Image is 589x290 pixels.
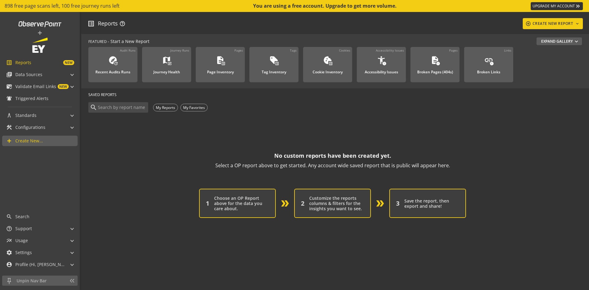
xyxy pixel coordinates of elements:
[15,72,42,78] span: Data Sources
[574,21,580,26] mat-icon: keyboard_arrow_down
[142,47,191,82] a: Journey RunsJourney Health
[32,37,48,53] img: Customer Logo
[87,20,95,27] mat-icon: list_alt
[6,238,12,244] mat-icon: multiline_chart
[410,47,460,82] a: PagesBroken Pages (404s)
[430,56,440,65] mat-icon: description
[275,61,279,66] mat-icon: list_alt
[6,112,12,118] mat-icon: architecture
[88,47,137,82] a: Audit RunsRecent Audits Runs
[365,66,398,74] div: Accessibility Issues
[119,21,125,27] mat-icon: help_outline
[167,61,172,66] mat-icon: monitor_heart
[162,56,171,65] mat-icon: map
[214,195,269,211] div: Choose an OP Report above for the data you care about.
[17,278,66,284] span: Unpin Nav Bar
[357,47,406,82] a: Accessibility IssuesAccessibility Issues
[153,104,178,111] div: My Reports
[303,47,352,82] a: CookiesCookie Inventory
[6,138,12,144] mat-icon: add
[95,66,130,74] div: Recent Audits Runs
[180,104,208,111] div: My Favorites
[196,47,245,82] a: PagesPage Inventory
[301,200,304,207] div: 2
[15,124,45,130] span: Configurations
[6,83,12,90] mat-icon: mark_email_read
[525,21,531,26] mat-icon: add_circle_outline
[98,20,125,28] div: Reports
[2,69,77,80] mat-expansion-panel-header: Data Sources
[15,261,64,268] span: Profile (Hi, [PERSON_NAME]!)
[489,61,494,66] mat-icon: error
[108,56,117,65] mat-icon: explore
[436,61,440,66] mat-icon: error
[2,223,77,234] mat-expansion-panel-header: Support
[477,66,500,74] div: Broken Links
[464,47,513,82] a: LinksBroken Links
[6,124,12,130] mat-icon: construction
[15,238,28,244] span: Usage
[2,247,77,258] mat-expansion-panel-header: Settings
[15,60,31,66] span: Reports
[206,200,209,207] div: 1
[207,66,234,74] div: Page Inventory
[97,104,147,111] input: Search by report name
[2,110,77,121] mat-expansion-panel-header: Standards
[2,211,77,222] a: Search
[88,39,107,44] span: FEATURED
[377,56,386,65] mat-icon: accessibility_new
[313,66,343,74] div: Cookie Inventory
[6,214,12,220] mat-icon: search
[575,3,581,9] mat-icon: keyboard_double_arrow_right
[15,112,37,118] span: Standards
[6,60,12,66] mat-icon: list_alt
[216,56,225,65] mat-icon: description
[382,61,387,66] mat-icon: error
[2,235,77,246] mat-expansion-panel-header: Usage
[15,138,43,144] span: Create New...
[170,48,189,52] div: Journey Runs
[90,104,97,111] mat-icon: search
[523,18,583,29] button: CREATE NEW REPORT
[290,48,297,52] div: Tags
[249,47,298,82] a: TagsTag Inventory
[274,151,391,160] p: No custom reports have been created yet.
[6,249,12,256] mat-icon: settings
[2,136,78,146] a: Create New...
[215,160,450,170] p: Select a OP report above to get started. Any account wide saved report that is public will appear...
[328,61,333,66] mat-icon: list_alt
[234,48,243,52] div: Pages
[417,66,453,74] div: Broken Pages (404s)
[37,30,43,36] mat-icon: add
[58,84,69,89] span: NEW
[253,2,397,10] div: You are using a free account. Upgrade to get more volume.
[153,66,180,74] div: Journey Health
[5,2,120,10] span: 898 free page scans left, 100 free journey runs left
[15,95,48,102] span: Triggered Alerts
[6,95,12,102] mat-icon: notifications_active
[573,38,579,44] mat-icon: expand_more
[15,249,32,256] span: Settings
[309,195,364,211] div: Customize the reports columns & filters for the insights you want to see.
[88,37,582,46] div: - Start a New Report
[339,48,350,52] div: Cookies
[449,48,458,52] div: Pages
[63,60,74,65] span: NEW
[504,48,511,52] div: Links
[6,226,12,232] mat-icon: help_outline
[2,81,77,92] mat-expansion-panel-header: Validate Email LinksNEW
[2,93,77,104] a: Triggered Alerts
[2,57,77,68] a: ReportsNEW
[269,56,279,65] mat-icon: sell
[484,56,493,65] mat-icon: link
[15,83,56,90] span: Validate Email Links
[2,259,77,270] mat-expansion-panel-header: Profile (Hi, [PERSON_NAME]!)
[323,56,332,65] mat-icon: cookie
[531,2,583,10] a: UPGRADE MY ACCOUNT
[6,72,12,78] mat-icon: library_books
[376,48,404,52] div: Accessibility Issues
[120,48,136,52] div: Audit Runs
[262,66,286,74] div: Tag Inventory
[525,18,581,29] div: CREATE NEW REPORT
[2,122,77,133] mat-expansion-panel-header: Configurations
